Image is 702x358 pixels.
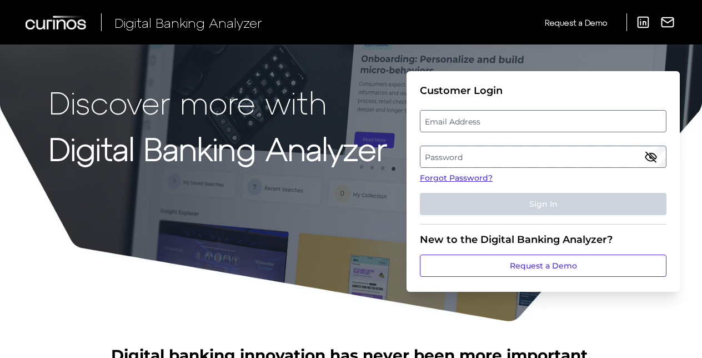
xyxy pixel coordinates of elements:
label: Password [420,147,665,167]
label: Email Address [420,111,665,131]
a: Forgot Password? [420,172,666,184]
span: Request a Demo [545,18,607,27]
span: Digital Banking Analyzer [114,14,262,31]
div: Customer Login [420,84,666,97]
strong: Digital Banking Analyzer [49,130,387,167]
img: Curinos [26,16,88,29]
button: Sign In [420,193,666,215]
a: Request a Demo [545,13,607,32]
p: Discover more with [49,84,387,120]
a: Request a Demo [420,255,666,277]
div: New to the Digital Banking Analyzer? [420,233,666,246]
